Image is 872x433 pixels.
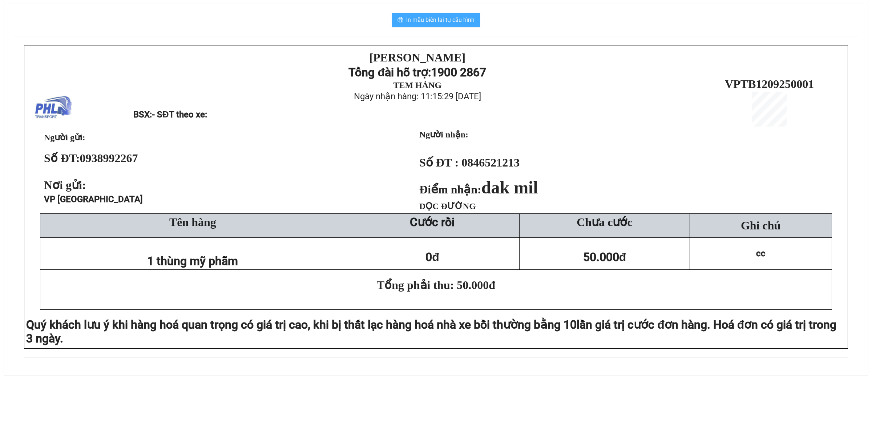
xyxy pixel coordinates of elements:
span: 0938992267 [80,152,138,165]
span: printer [397,17,403,24]
span: VP [GEOGRAPHIC_DATA] [44,194,143,204]
span: BSX: [133,109,207,120]
strong: 1900 2867 [431,65,486,79]
span: dak mil [481,178,538,197]
span: 0846521213 [461,156,520,169]
strong: Điểm nhận: [419,183,538,196]
strong: Người nhận: [419,130,468,139]
span: Người gửi: [44,133,85,142]
span: In mẫu biên lai tự cấu hình [406,15,475,24]
span: 50.000đ [583,250,626,264]
strong: Cước rồi [410,215,455,229]
span: 0đ [425,250,439,264]
span: Quý khách lưu ý khi hàng hoá quan trọng có giá trị cao, khi bị thất lạc hàng hoá nhà xe bồi thườn... [26,318,577,332]
strong: Số ĐT : [419,156,459,169]
img: logo [35,90,72,127]
strong: [PERSON_NAME] [369,51,465,64]
span: VPTB1209250001 [725,77,814,91]
span: Ghi chú [741,219,780,232]
button: printerIn mẫu biên lai tự cấu hình [392,13,480,27]
span: Tên hàng [169,216,216,229]
span: - SĐT theo xe: [152,109,207,120]
span: Nơi gửi: [44,179,89,192]
span: Tổng phải thu: 50.000đ [377,278,495,292]
span: lần giá trị cước đơn hàng. Hoá đơn có giá trị trong 3 ngày. [26,318,836,345]
span: Ngày nhận hàng: 11:15:29 [DATE] [354,91,481,101]
strong: Tổng đài hỗ trợ: [348,65,431,79]
span: cc [756,248,766,258]
span: Chưa cước [577,216,632,229]
span: DỌC ĐƯỜNG [419,201,476,211]
strong: Số ĐT: [44,152,138,165]
strong: TEM HÀNG [393,80,441,90]
span: 1 thùng mỹ phẫm [147,254,238,268]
